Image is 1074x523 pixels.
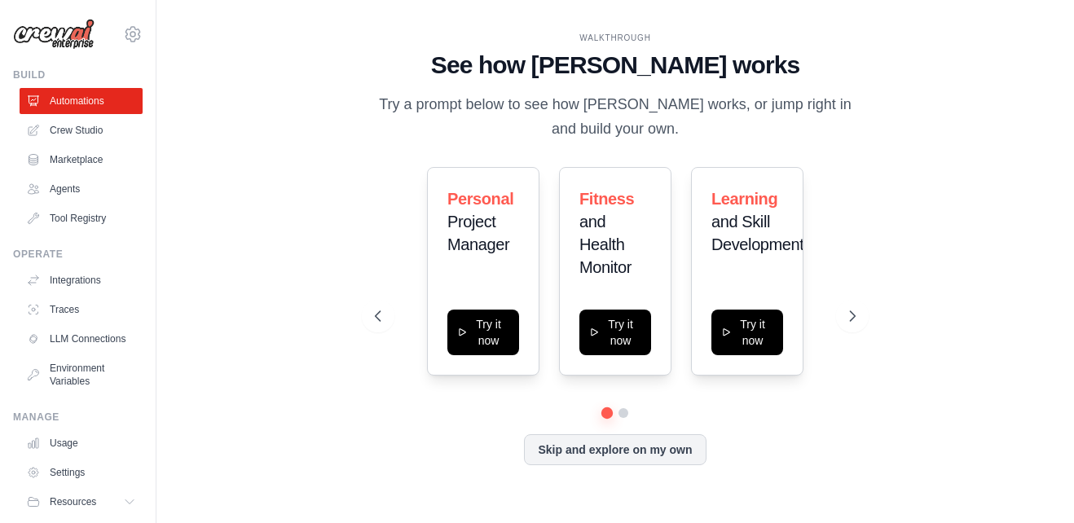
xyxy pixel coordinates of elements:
a: Automations [20,88,143,114]
span: Fitness [579,190,634,208]
button: Skip and explore on my own [524,434,706,465]
a: Agents [20,176,143,202]
span: Resources [50,495,96,508]
span: Personal [447,190,513,208]
a: Marketplace [20,147,143,173]
span: Learning [711,190,777,208]
iframe: Chat Widget [993,445,1074,523]
a: Tool Registry [20,205,143,231]
div: Manage [13,411,143,424]
button: Try it now [579,310,651,355]
button: Resources [20,489,143,515]
a: Integrations [20,267,143,293]
span: and Health Monitor [579,213,632,276]
a: Traces [20,297,143,323]
a: LLM Connections [20,326,143,352]
a: Settings [20,459,143,486]
div: Operate [13,248,143,261]
div: WALKTHROUGH [375,32,855,44]
h1: See how [PERSON_NAME] works [375,51,855,80]
button: Try it now [711,310,783,355]
a: Environment Variables [20,355,143,394]
a: Crew Studio [20,117,143,143]
span: Project Manager [447,213,509,253]
span: and Skill Development [711,213,803,253]
div: Build [13,68,143,81]
a: Usage [20,430,143,456]
p: Try a prompt below to see how [PERSON_NAME] works, or jump right in and build your own. [375,93,855,141]
button: Try it now [447,310,519,355]
img: Logo [13,19,95,50]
